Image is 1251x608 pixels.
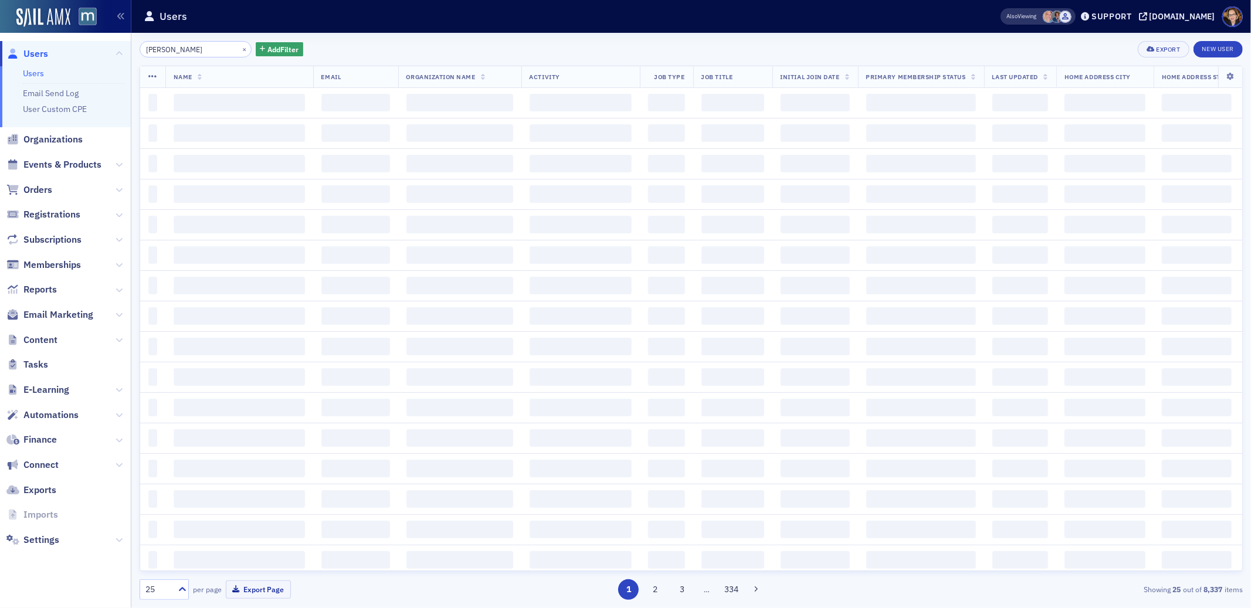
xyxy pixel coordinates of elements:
[6,308,93,321] a: Email Marketing
[406,521,513,538] span: ‌
[1162,307,1231,325] span: ‌
[530,216,632,233] span: ‌
[530,277,632,294] span: ‌
[23,184,52,196] span: Orders
[321,277,390,294] span: ‌
[701,124,764,142] span: ‌
[992,490,1048,508] span: ‌
[174,368,305,386] span: ‌
[701,338,764,355] span: ‌
[23,358,48,371] span: Tasks
[321,185,390,203] span: ‌
[992,246,1048,264] span: ‌
[6,383,69,396] a: E-Learning
[1139,12,1219,21] button: [DOMAIN_NAME]
[1064,399,1145,416] span: ‌
[406,73,476,81] span: Organization Name
[992,551,1048,569] span: ‌
[866,429,976,447] span: ‌
[530,246,632,264] span: ‌
[174,307,305,325] span: ‌
[6,433,57,446] a: Finance
[648,368,685,386] span: ‌
[174,490,305,508] span: ‌
[1064,155,1145,172] span: ‌
[866,277,976,294] span: ‌
[1162,246,1231,264] span: ‌
[781,399,850,416] span: ‌
[23,458,59,471] span: Connect
[6,208,80,221] a: Registrations
[866,185,976,203] span: ‌
[23,534,59,546] span: Settings
[321,368,390,386] span: ‌
[321,399,390,416] span: ‌
[174,399,305,416] span: ‌
[148,216,157,233] span: ‌
[648,155,685,172] span: ‌
[406,338,513,355] span: ‌
[648,246,685,264] span: ‌
[321,521,390,538] span: ‌
[992,216,1048,233] span: ‌
[781,246,850,264] span: ‌
[6,47,48,60] a: Users
[866,155,976,172] span: ‌
[866,216,976,233] span: ‌
[23,158,101,171] span: Events & Products
[781,216,850,233] span: ‌
[1138,41,1189,57] button: Export
[406,94,513,111] span: ‌
[992,521,1048,538] span: ‌
[866,73,966,81] span: Primary Membership Status
[701,216,764,233] span: ‌
[23,308,93,321] span: Email Marketing
[406,124,513,142] span: ‌
[174,521,305,538] span: ‌
[530,124,632,142] span: ‌
[781,368,850,386] span: ‌
[23,68,44,79] a: Users
[701,490,764,508] span: ‌
[992,368,1048,386] span: ‌
[781,185,850,203] span: ‌
[1162,551,1231,569] span: ‌
[781,490,850,508] span: ‌
[1064,490,1145,508] span: ‌
[321,124,390,142] span: ‌
[781,429,850,447] span: ‌
[1064,185,1145,203] span: ‌
[321,551,390,569] span: ‌
[148,94,157,111] span: ‌
[148,124,157,142] span: ‌
[781,73,840,81] span: Initial Join Date
[6,508,58,521] a: Imports
[648,185,685,203] span: ‌
[148,490,157,508] span: ‌
[1162,490,1231,508] span: ‌
[1162,185,1231,203] span: ‌
[648,521,685,538] span: ‌
[148,521,157,538] span: ‌
[992,73,1038,81] span: Last Updated
[781,155,850,172] span: ‌
[148,155,157,172] span: ‌
[866,490,976,508] span: ‌
[530,368,632,386] span: ‌
[1064,307,1145,325] span: ‌
[648,429,685,447] span: ‌
[1007,12,1037,21] span: Viewing
[1162,73,1231,81] span: Home Address State
[701,460,764,477] span: ‌
[530,460,632,477] span: ‌
[1162,94,1231,111] span: ‌
[781,277,850,294] span: ‌
[321,490,390,508] span: ‌
[883,584,1243,595] div: Showing out of items
[701,73,733,81] span: Job Title
[239,43,250,54] button: ×
[866,368,976,386] span: ‌
[530,429,632,447] span: ‌
[992,277,1048,294] span: ‌
[148,368,157,386] span: ‌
